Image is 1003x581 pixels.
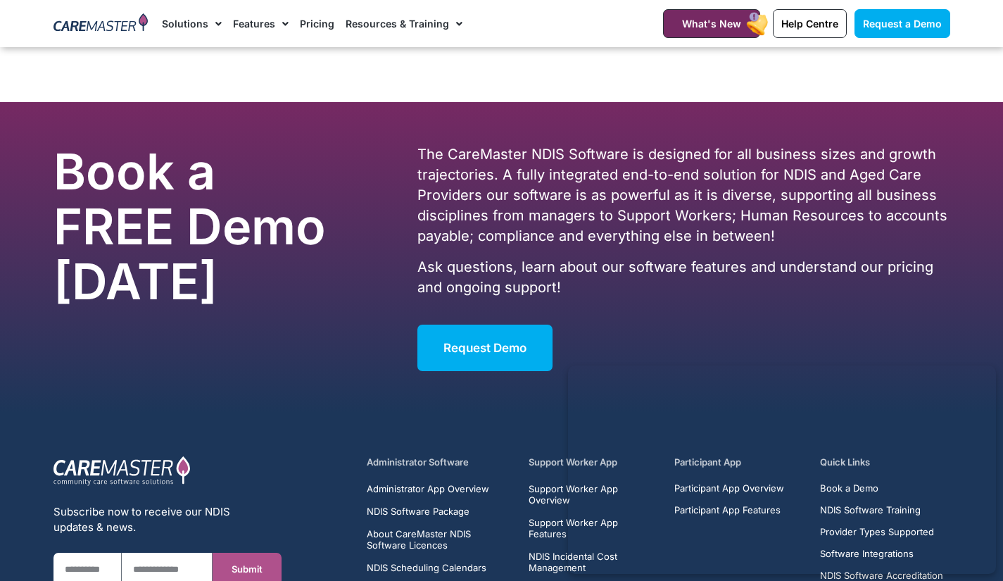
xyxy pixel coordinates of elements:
img: CareMaster Logo Part [53,456,191,487]
h5: Support Worker App [529,456,658,469]
a: What's New [663,9,760,38]
p: The CareMaster NDIS Software is designed for all business sizes and growth trajectories. A fully ... [417,144,950,246]
span: Submit [232,564,263,575]
a: NDIS Software Package [367,506,512,517]
p: Ask questions, learn about our software features and understand our pricing and ongoing support! [417,257,950,298]
a: NDIS Incidental Cost Management [529,551,658,573]
h2: Book a FREE Demo [DATE] [53,144,345,309]
img: CareMaster Logo [53,13,149,35]
a: Support Worker App Overview [529,483,658,506]
span: Administrator App Overview [367,483,489,494]
a: About CareMaster NDIS Software Licences [367,528,512,551]
span: What's New [682,18,741,30]
a: Support Worker App Features [529,517,658,539]
span: Request a Demo [863,18,942,30]
span: NDIS Scheduling Calendars [367,562,486,573]
a: NDIS Software Accreditation [820,570,943,581]
h5: Administrator Software [367,456,512,469]
a: NDIS Scheduling Calendars [367,562,512,573]
a: Request Demo [417,325,553,371]
span: Request Demo [443,341,526,355]
a: Help Centre [773,9,847,38]
div: Subscribe now to receive our NDIS updates & news. [53,504,282,535]
iframe: Popup CTA [568,366,996,574]
span: Help Centre [781,18,838,30]
a: Administrator App Overview [367,483,512,494]
span: NDIS Software Package [367,506,469,517]
a: Request a Demo [854,9,950,38]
